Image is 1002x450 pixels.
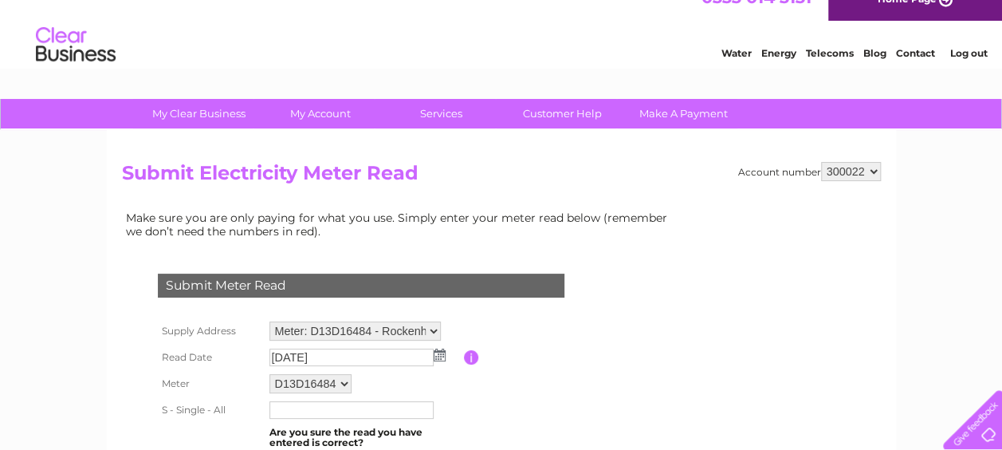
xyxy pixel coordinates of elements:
h2: Submit Electricity Meter Read [122,162,881,192]
th: Supply Address [154,318,265,345]
td: Make sure you are only paying for what you use. Simply enter your meter read below (remember we d... [122,207,680,241]
th: Meter [154,370,265,397]
a: Services [375,99,507,128]
input: Information [464,350,479,365]
img: ... [434,349,446,361]
div: Account number [738,162,881,181]
a: 0333 014 3131 [701,8,811,28]
a: My Account [254,99,386,128]
a: Log out [949,68,987,80]
a: Water [721,68,752,80]
a: Contact [896,68,935,80]
a: Make A Payment [618,99,749,128]
a: Customer Help [497,99,628,128]
th: S - Single - All [154,397,265,423]
a: Energy [761,68,796,80]
a: My Clear Business [133,99,265,128]
a: Telecoms [806,68,854,80]
th: Read Date [154,345,265,370]
a: Blog [863,68,886,80]
img: logo.png [35,41,116,90]
div: Submit Meter Read [158,274,564,298]
div: Clear Business is a trading name of Verastar Limited (registered in [GEOGRAPHIC_DATA] No. 3667643... [125,9,878,77]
